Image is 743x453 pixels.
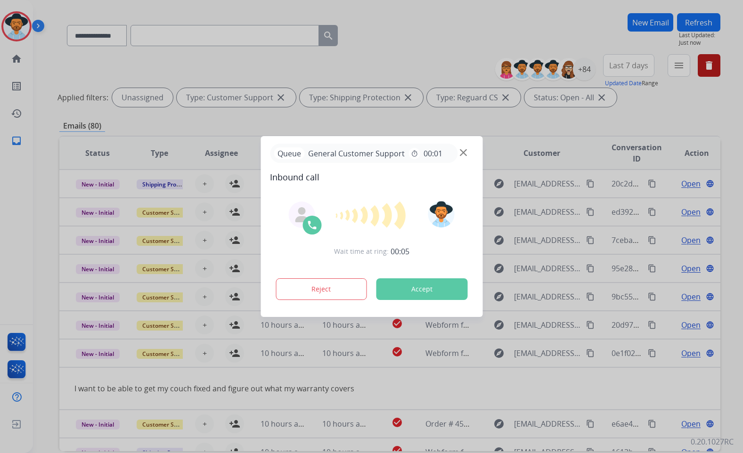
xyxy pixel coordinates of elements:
[376,278,467,300] button: Accept
[391,246,409,257] span: 00:05
[410,150,418,157] mat-icon: timer
[428,201,455,227] img: avatar
[304,148,408,159] span: General Customer Support
[270,170,473,184] span: Inbound call
[306,219,318,231] img: call-icon
[691,436,734,447] p: 0.20.1027RC
[334,247,389,256] span: Wait time at ring:
[460,149,467,156] img: close-button
[294,207,309,222] img: agent-avatar
[424,148,442,159] span: 00:01
[274,147,304,159] p: Queue
[276,278,367,300] button: Reject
